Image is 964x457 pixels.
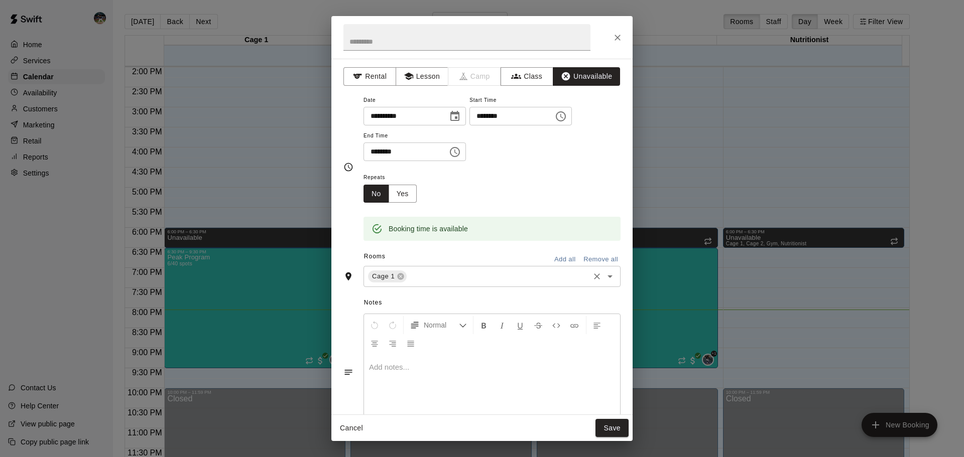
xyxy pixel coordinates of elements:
[406,316,471,334] button: Formatting Options
[590,269,604,283] button: Clear
[366,334,383,352] button: Center Align
[343,162,353,172] svg: Timing
[475,316,493,334] button: Format Bold
[553,67,620,86] button: Unavailable
[445,142,465,162] button: Choose time, selected time is 10:00 PM
[364,129,466,143] span: End Time
[396,67,448,86] button: Lesson
[364,185,417,203] div: outlined button group
[548,316,565,334] button: Insert Code
[335,419,368,437] button: Cancel
[364,185,389,203] button: No
[609,29,627,47] button: Close
[595,419,629,437] button: Save
[364,295,621,311] span: Notes
[445,106,465,126] button: Choose date, selected date is Sep 15, 2025
[364,253,386,260] span: Rooms
[343,367,353,377] svg: Notes
[364,94,466,107] span: Date
[549,252,581,267] button: Add all
[366,316,383,334] button: Undo
[501,67,553,86] button: Class
[512,316,529,334] button: Format Underline
[566,316,583,334] button: Insert Link
[469,94,572,107] span: Start Time
[603,269,617,283] button: Open
[368,271,399,281] span: Cage 1
[364,171,425,185] span: Repeats
[384,316,401,334] button: Redo
[402,334,419,352] button: Justify Align
[448,67,501,86] span: Camps can only be created in the Services page
[588,316,606,334] button: Left Align
[424,320,459,330] span: Normal
[581,252,621,267] button: Remove all
[551,106,571,126] button: Choose time, selected time is 9:30 PM
[389,220,468,238] div: Booking time is available
[343,67,396,86] button: Rental
[389,185,417,203] button: Yes
[494,316,511,334] button: Format Italics
[530,316,547,334] button: Format Strikethrough
[368,270,407,282] div: Cage 1
[384,334,401,352] button: Right Align
[343,271,353,281] svg: Rooms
